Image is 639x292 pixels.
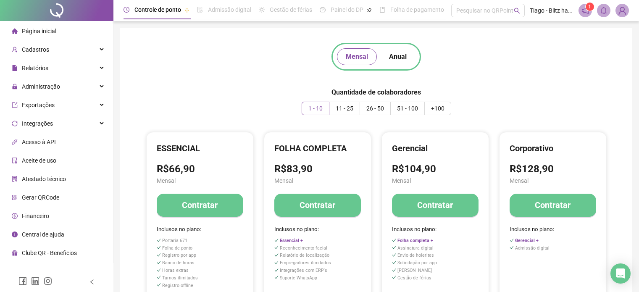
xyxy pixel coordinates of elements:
span: Folha completa + [397,238,433,243]
span: check [157,283,161,287]
span: dashboard [320,7,326,13]
span: check [510,238,514,243]
h4: Contratar [300,199,335,211]
span: Central de ajuda [22,231,64,238]
span: Suporte WhatsApp [280,275,317,281]
span: solution [12,176,18,182]
span: Página inicial [22,28,56,34]
span: check [157,275,161,280]
span: Registro por app [162,253,196,258]
span: Registro offline [162,283,193,288]
span: Inclusos no plano: [157,225,243,234]
span: Cadastros [22,46,49,53]
h3: R$66,90 [157,163,243,176]
span: audit [12,158,18,163]
span: Admissão digital [208,6,251,13]
button: Contratar [274,194,361,217]
span: Essencial + [280,238,303,243]
span: check [274,253,279,258]
span: export [12,102,18,108]
span: check [274,260,279,265]
span: instagram [44,277,52,285]
button: Contratar [157,194,243,217]
span: Empregadores ilimitados [280,260,331,266]
span: Mensal [346,52,368,62]
span: Mensal [157,176,243,185]
span: check [392,268,397,273]
span: bell [600,7,607,14]
span: Tiago - Blitz hamburgueria [530,6,573,15]
span: search [514,8,520,14]
h4: FOLHA COMPLETA [274,142,361,154]
span: qrcode [12,195,18,200]
span: 51 - 100 [397,105,418,112]
span: pushpin [184,8,189,13]
span: Integrações com ERP's [280,268,327,273]
span: check [157,238,161,243]
h4: Contratar [417,199,453,211]
span: Inclusos no plano: [274,225,361,234]
span: book [379,7,385,13]
span: notification [581,7,589,14]
h3: R$104,90 [392,163,479,176]
span: Gerencial + [515,238,539,243]
span: linkedin [31,277,39,285]
span: Turnos ilimitados [162,275,198,281]
span: check [510,245,514,250]
span: Atestado técnico [22,176,66,182]
span: Banco de horas [162,260,195,266]
span: check [274,238,279,243]
span: sun [259,7,265,13]
span: Acesso à API [22,139,56,145]
span: check [392,260,397,265]
span: check [392,245,397,250]
span: check [274,268,279,273]
span: Aceite de uso [22,157,56,164]
span: 1 - 10 [308,105,323,112]
span: Envio de holerites [397,253,434,258]
h4: Corporativo [510,142,596,154]
span: user-add [12,47,18,53]
span: check [392,275,397,280]
span: Solicitação por app [397,260,437,266]
button: Contratar [510,194,596,217]
span: Horas extras [162,268,189,273]
span: sync [12,121,18,126]
span: Mensal [392,176,479,185]
span: Inclusos no plano: [510,225,596,234]
span: pushpin [367,8,372,13]
span: check [392,253,397,258]
div: Open Intercom Messenger [610,263,631,284]
span: Portaria 671 [162,238,187,243]
span: Exportações [22,102,55,108]
h4: Contratar [182,199,218,211]
h3: R$83,90 [274,163,361,176]
h3: R$128,90 [510,163,596,176]
span: 26 - 50 [366,105,384,112]
span: Folha de ponto [162,245,192,251]
span: Integrações [22,120,53,127]
span: Financeiro [22,213,49,219]
span: Gestão de férias [397,275,431,281]
span: info-circle [12,231,18,237]
span: check [157,253,161,258]
span: file [12,65,18,71]
h4: Gerencial [392,142,479,154]
span: +100 [431,105,444,112]
span: left [89,279,95,285]
span: gift [12,250,18,256]
span: check [157,245,161,250]
span: check [392,238,397,243]
span: dollar [12,213,18,219]
span: check [157,260,161,265]
span: Admissão digital [515,245,550,251]
img: 94420 [616,4,628,17]
span: lock [12,84,18,89]
span: Gestão de férias [270,6,312,13]
span: check [274,245,279,250]
h5: Quantidade de colaboradores [331,87,421,97]
button: Contratar [392,194,479,217]
span: Relatório de localização [280,253,329,258]
span: Administração [22,83,60,90]
span: 1 [588,4,591,10]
